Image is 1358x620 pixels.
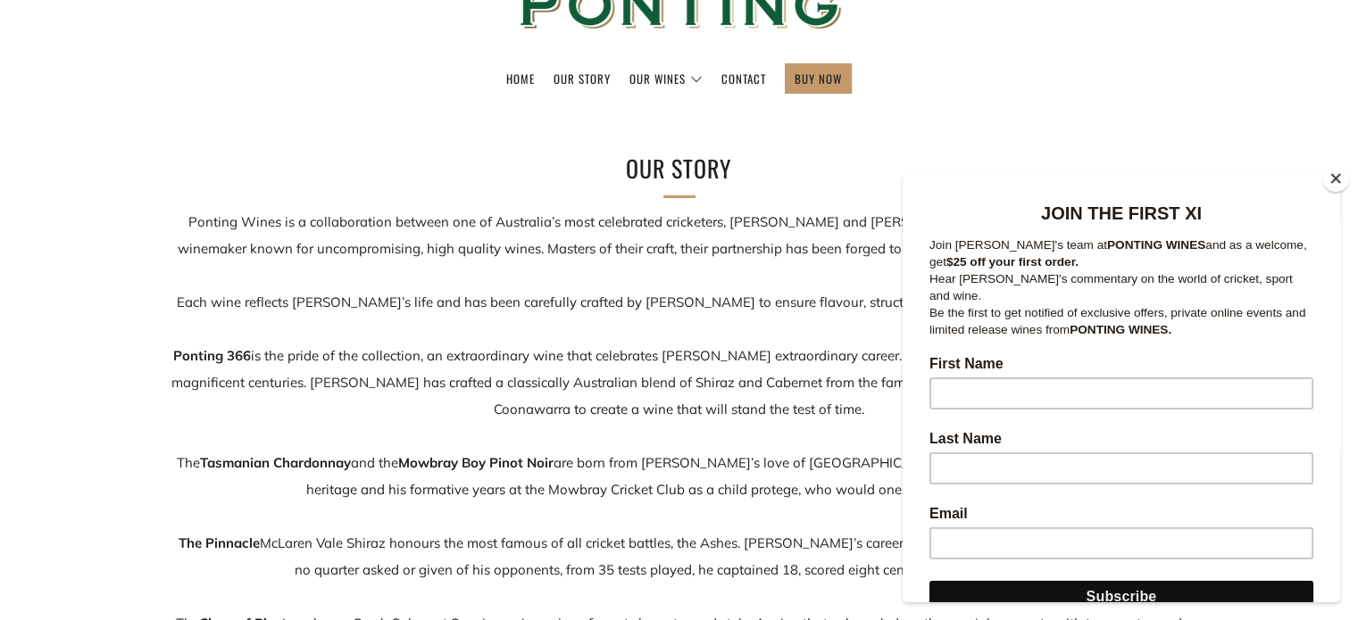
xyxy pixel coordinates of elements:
p: Be the first to get notified of exclusive offers, private online events and limited release wines... [27,309,411,343]
a: BUY NOW [795,64,842,93]
strong: JOIN THE FIRST XI [138,208,299,227]
label: Last Name [27,435,411,457]
a: Home [506,64,535,93]
p: Hear [PERSON_NAME]'s commentary on the world of cricket, sport and wine. [27,275,411,309]
a: Our Wines [629,64,703,93]
strong: PONTING WINES [204,243,303,256]
strong: The Pinnacle [179,534,260,551]
strong: Ponting 366 [173,347,251,364]
label: Email [27,510,411,532]
input: Subscribe [27,585,411,617]
strong: Tasmanian Chardonnay [200,454,351,471]
button: Close [1322,165,1349,192]
h2: Our Story [385,150,974,187]
strong: $25 off your first order. [44,260,176,273]
a: Our Story [554,64,611,93]
strong: Mowbray Boy Pinot Noir [398,454,554,471]
strong: PONTING WINES. [167,327,269,341]
label: First Name [27,360,411,382]
p: Join [PERSON_NAME]'s team at and as a welcome, get [27,241,411,275]
a: Contact [721,64,766,93]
